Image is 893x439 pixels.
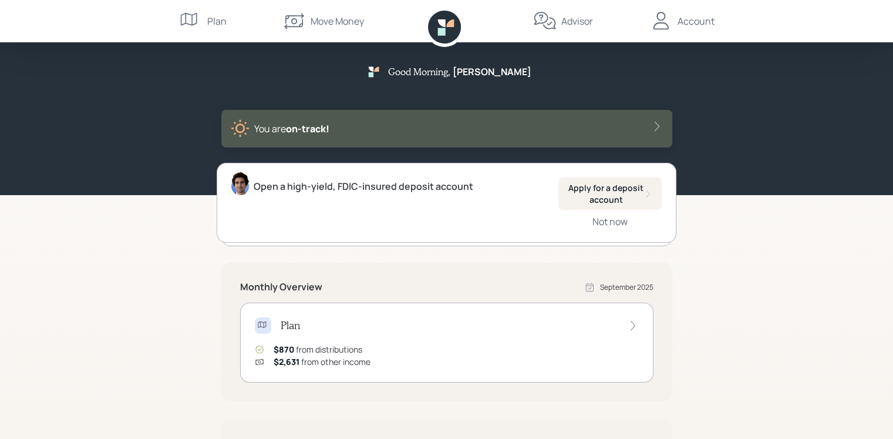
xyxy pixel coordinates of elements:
div: You are [254,122,329,136]
span: on‑track! [286,122,329,135]
button: Apply for a deposit account [558,177,662,210]
div: Apply for a deposit account [568,182,652,205]
div: Advisor [561,14,593,28]
img: sunny-XHVQM73Q.digested.png [231,119,250,138]
h4: Plan [281,319,300,332]
div: Open a high-yield, FDIC-insured deposit account [254,179,473,193]
img: harrison-schaefer-headshot-2.png [231,172,249,195]
div: from distributions [274,343,362,356]
h5: Monthly Overview [240,282,322,293]
div: from other income [274,356,370,368]
span: $870 [274,344,294,355]
span: $2,631 [274,356,299,367]
h5: [PERSON_NAME] [453,66,531,78]
h5: Good Morning , [388,66,450,77]
div: Not now [592,215,628,228]
div: Plan [207,14,227,28]
div: September 2025 [600,282,653,293]
div: Move Money [311,14,364,28]
div: Account [678,14,715,28]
